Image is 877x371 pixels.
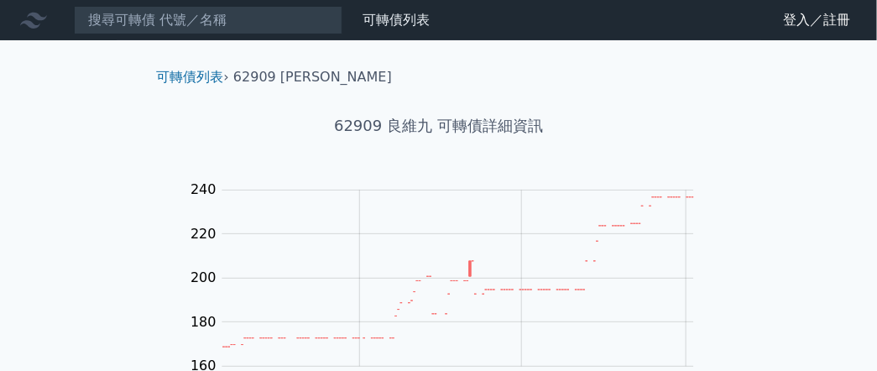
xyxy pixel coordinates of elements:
tspan: 180 [191,314,217,330]
a: 可轉債列表 [363,12,430,28]
input: 搜尋可轉債 代號／名稱 [74,6,342,34]
tspan: 220 [191,226,217,242]
tspan: 240 [191,181,217,197]
iframe: Chat Widget [793,290,877,371]
h1: 62909 良維九 可轉債詳細資訊 [144,114,734,138]
tspan: 200 [191,269,217,285]
li: › [157,67,229,87]
g: Series [223,197,694,347]
a: 登入／註冊 [770,7,864,34]
a: 可轉債列表 [157,69,224,85]
li: 62909 [PERSON_NAME] [233,67,392,87]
